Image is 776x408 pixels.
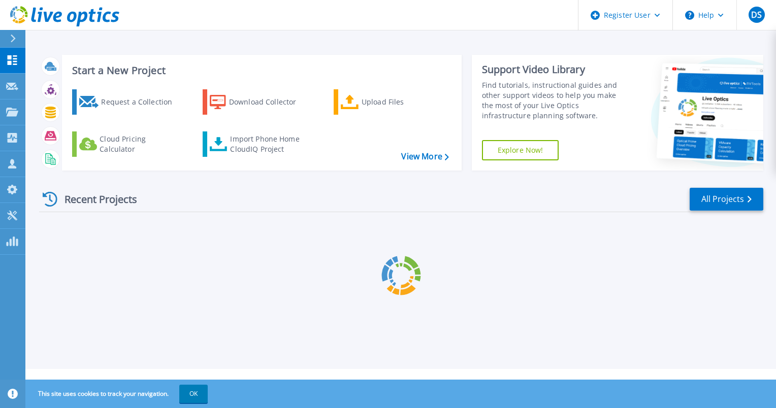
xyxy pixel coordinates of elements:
div: Find tutorials, instructional guides and other support videos to help you make the most of your L... [482,80,628,121]
a: Explore Now! [482,140,559,160]
span: This site uses cookies to track your navigation. [28,385,208,403]
a: Download Collector [203,89,316,115]
h3: Start a New Project [72,65,448,76]
div: Import Phone Home CloudIQ Project [230,134,309,154]
div: Recent Projects [39,187,151,212]
a: All Projects [690,188,763,211]
a: Cloud Pricing Calculator [72,131,185,157]
div: Upload Files [362,92,443,112]
a: Request a Collection [72,89,185,115]
span: DS [751,11,762,19]
div: Request a Collection [101,92,182,112]
a: View More [401,152,448,161]
button: OK [179,385,208,403]
a: Upload Files [334,89,447,115]
div: Cloud Pricing Calculator [100,134,181,154]
div: Support Video Library [482,63,628,76]
div: Download Collector [229,92,310,112]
